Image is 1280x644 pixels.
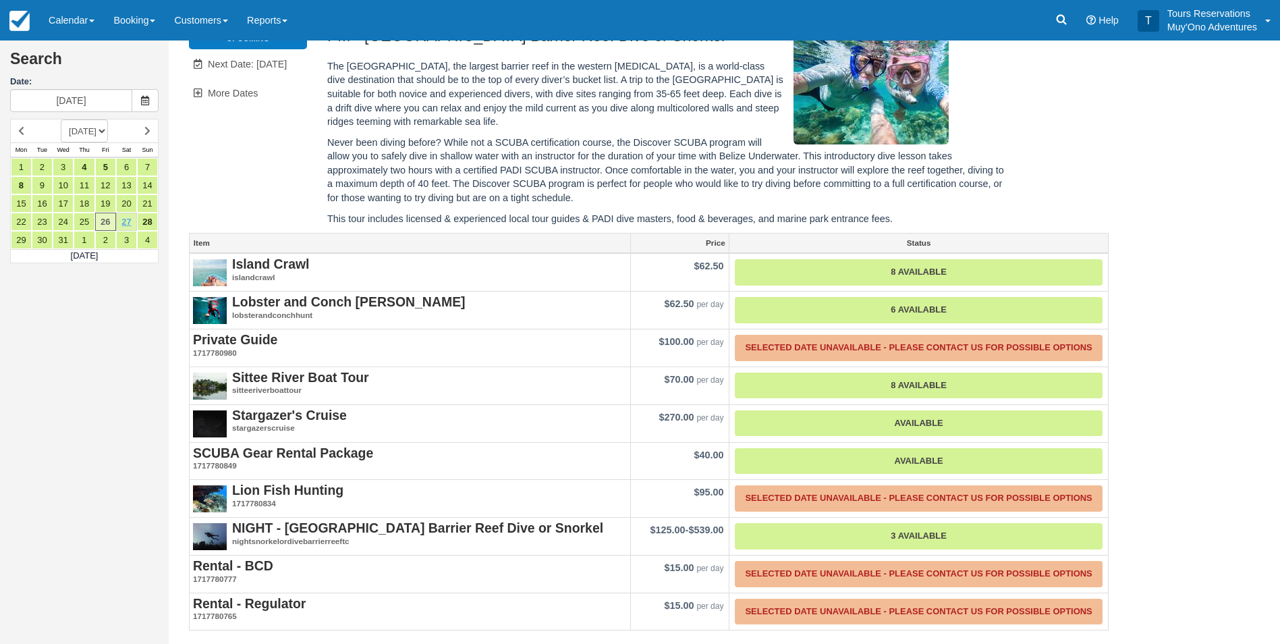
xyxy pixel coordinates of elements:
[193,596,306,611] strong: Rental - Regulator
[137,213,158,231] a: 28
[95,231,116,249] a: 2
[193,348,627,359] em: 1717780980
[650,525,686,535] span: $125.00
[735,410,1102,437] a: Available
[193,611,627,622] em: 1717780765
[193,446,627,472] a: SCUBA Gear Rental Package1717780849
[193,385,627,396] em: sitteeriverboattour
[53,194,74,213] a: 17
[74,231,94,249] a: 1
[193,446,373,460] strong: SCUBA Gear Rental Package
[53,158,74,176] a: 3
[193,371,627,396] a: Sittee River Boat Toursitteeriverboattour
[11,158,32,176] a: 1
[137,158,158,176] a: 7
[137,194,158,213] a: 21
[74,213,94,231] a: 25
[193,295,627,321] a: Lobster and Conch [PERSON_NAME]lobsterandconchhunt
[137,176,158,194] a: 14
[664,374,694,385] span: $70.00
[193,371,227,404] img: S307-1
[232,294,466,309] strong: Lobster and Conch [PERSON_NAME]
[735,485,1102,512] a: Selected Date Unavailable - Please contact us for possible options
[95,194,116,213] a: 19
[74,176,94,194] a: 11
[794,28,949,144] img: M295-1
[95,176,116,194] a: 12
[95,158,116,176] a: 5
[650,525,724,535] span: -
[116,194,137,213] a: 20
[53,176,74,194] a: 10
[116,158,137,176] a: 6
[735,373,1102,399] a: 8 Available
[659,336,694,347] span: $100.00
[193,483,227,517] img: S62-1
[74,143,94,158] th: Thu
[193,310,627,321] em: lobsterandconchhunt
[193,257,627,283] a: Island Crawlislandcrawl
[193,498,627,510] em: 1717780834
[193,558,273,573] strong: Rental - BCD
[116,231,137,249] a: 3
[1098,15,1119,26] span: Help
[32,194,53,213] a: 16
[11,194,32,213] a: 15
[11,250,159,263] td: [DATE]
[694,487,723,498] span: $95.00
[208,88,258,99] span: More Dates
[232,408,347,423] strong: Stargazer's Cruise
[696,338,723,347] em: per day
[735,259,1102,286] a: 8 Available
[232,483,343,498] strong: Lion Fish Hunting
[10,51,159,76] h2: Search
[32,143,53,158] th: Tue
[193,521,227,555] img: S297-1
[735,561,1102,587] a: Selected Date Unavailable - Please contact us for possible options
[74,194,94,213] a: 18
[327,59,1012,129] p: The [GEOGRAPHIC_DATA], the largest barrier reef in the western [MEDICAL_DATA], is a world-class d...
[193,332,277,347] strong: Private Guide
[696,375,723,385] em: per day
[11,213,32,231] a: 22
[327,212,1012,226] p: This tour includes licensed & experienced local tour guides & PADI dive masters, food & beverages...
[631,234,729,252] a: Price
[193,295,227,329] img: S306-1
[116,213,137,231] a: 27
[53,231,74,249] a: 31
[193,272,627,284] em: islandcrawl
[664,562,694,573] span: $15.00
[193,333,627,358] a: Private Guide1717780980
[193,408,627,434] a: Stargazer's Cruisestargazerscruise
[193,483,627,509] a: Lion Fish Hunting1717780834
[193,574,627,585] em: 1717780777
[193,559,627,585] a: Rental - BCD1717780777
[735,599,1102,625] a: Selected Date Unavailable - Please contact us for possible options
[11,176,32,194] a: 8
[729,234,1107,252] a: Status
[232,520,603,535] strong: NIGHT - [GEOGRAPHIC_DATA] Barrier Reef Dive or Snorkel
[116,143,137,158] th: Sat
[735,335,1102,361] a: Selected Date Unavailable - Please contact us for possible options
[137,231,158,249] a: 4
[664,298,694,309] span: $62.50
[193,257,227,291] img: S305-1
[664,600,694,611] span: $15.00
[696,413,723,423] em: per day
[95,143,116,158] th: Fri
[32,213,53,231] a: 23
[32,158,53,176] a: 2
[1167,7,1257,20] p: Tours Reservations
[735,297,1102,323] a: 6 Available
[189,51,307,78] a: Next Date: [DATE]
[32,231,53,249] a: 30
[137,143,158,158] th: Sun
[694,261,723,271] span: $62.50
[696,300,723,309] em: per day
[116,176,137,194] a: 13
[53,213,74,231] a: 24
[74,158,94,176] a: 4
[1167,20,1257,34] p: Muy'Ono Adventures
[1138,10,1159,32] div: T
[735,523,1102,549] a: 3 Available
